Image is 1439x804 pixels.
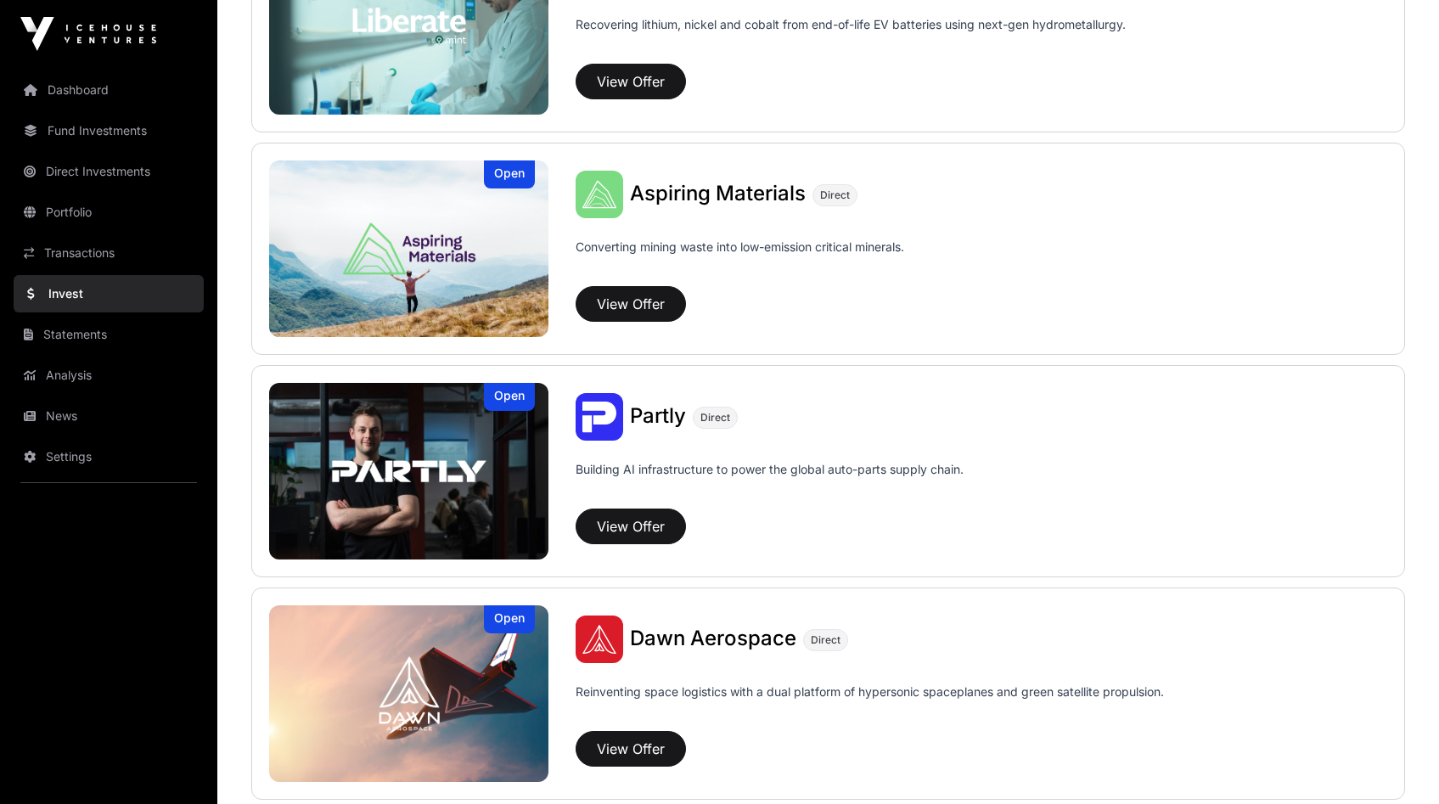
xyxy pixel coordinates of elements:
a: Settings [14,438,204,475]
iframe: Chat Widget [1354,722,1439,804]
a: PartlyOpen [269,383,548,559]
button: View Offer [576,731,686,767]
a: Fund Investments [14,112,204,149]
a: Dawn Aerospace [630,628,796,650]
a: Dawn AerospaceOpen [269,605,548,782]
a: Aspiring MaterialsOpen [269,160,548,337]
p: Reinventing space logistics with a dual platform of hypersonic spaceplanes and green satellite pr... [576,683,1164,724]
img: Partly [269,383,548,559]
img: Aspiring Materials [576,171,623,218]
a: Statements [14,316,204,353]
a: Direct Investments [14,153,204,190]
span: Aspiring Materials [630,181,806,205]
a: Aspiring Materials [630,183,806,205]
a: Analysis [14,357,204,394]
p: Converting mining waste into low-emission critical minerals. [576,239,904,279]
a: Partly [630,406,686,428]
img: Dawn Aerospace [269,605,548,782]
img: Icehouse Ventures Logo [20,17,156,51]
p: Recovering lithium, nickel and cobalt from end-of-life EV batteries using next-gen hydrometallurgy. [576,16,1126,57]
span: Partly [630,403,686,428]
div: Open [484,160,535,188]
img: Dawn Aerospace [576,616,623,663]
img: Partly [576,393,623,441]
a: News [14,397,204,435]
a: Portfolio [14,194,204,231]
p: Building AI infrastructure to power the global auto-parts supply chain. [576,461,964,502]
span: Direct [700,411,730,424]
span: Direct [811,633,840,647]
span: Direct [820,188,850,202]
a: Transactions [14,234,204,272]
img: Aspiring Materials [269,160,548,337]
span: Dawn Aerospace [630,626,796,650]
div: Open [484,383,535,411]
button: View Offer [576,509,686,544]
button: View Offer [576,64,686,99]
a: Dashboard [14,71,204,109]
div: Open [484,605,535,633]
a: Invest [14,275,204,312]
button: View Offer [576,286,686,322]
